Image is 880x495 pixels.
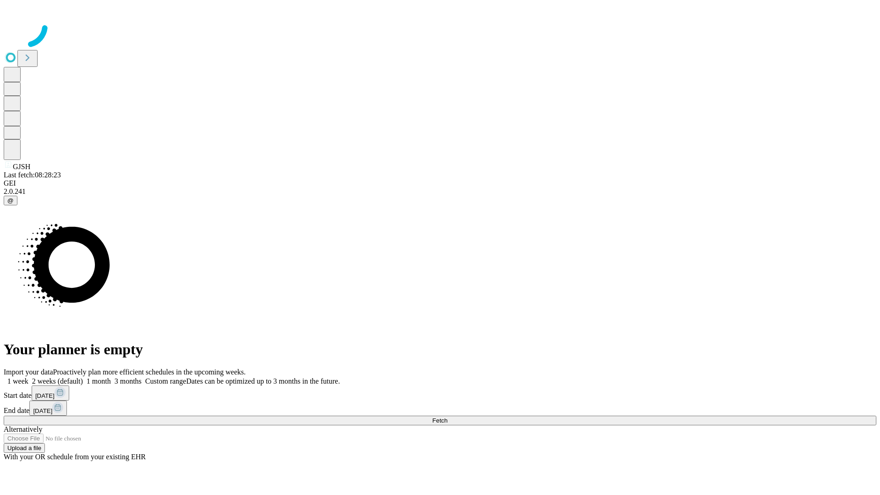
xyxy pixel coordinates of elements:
[35,392,55,399] span: [DATE]
[4,196,17,205] button: @
[145,377,186,385] span: Custom range
[53,368,246,376] span: Proactively plan more efficient schedules in the upcoming weeks.
[4,385,876,401] div: Start date
[29,401,67,416] button: [DATE]
[87,377,111,385] span: 1 month
[4,443,45,453] button: Upload a file
[7,377,28,385] span: 1 week
[115,377,142,385] span: 3 months
[4,179,876,187] div: GEI
[33,407,52,414] span: [DATE]
[186,377,340,385] span: Dates can be optimized up to 3 months in the future.
[4,171,61,179] span: Last fetch: 08:28:23
[4,368,53,376] span: Import your data
[4,416,876,425] button: Fetch
[4,453,146,461] span: With your OR schedule from your existing EHR
[32,377,83,385] span: 2 weeks (default)
[4,425,42,433] span: Alternatively
[7,197,14,204] span: @
[4,341,876,358] h1: Your planner is empty
[13,163,30,170] span: GJSH
[4,401,876,416] div: End date
[432,417,447,424] span: Fetch
[4,187,876,196] div: 2.0.241
[32,385,69,401] button: [DATE]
